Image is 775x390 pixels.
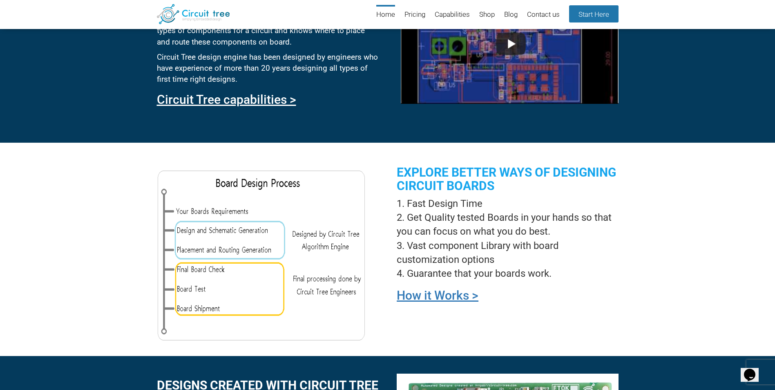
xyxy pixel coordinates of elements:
li: Vast component Library with board customization options [397,239,618,267]
p: Circuit Tree design engine has been designed by engineers who have experience of more than 20 yea... [157,52,378,85]
iframe: chat widget [741,357,767,382]
a: Circuit Tree capabilities > [157,92,296,107]
li: Fast Design Time [397,197,618,211]
a: How it Works > [397,288,478,303]
a: Pricing [404,5,425,25]
a: Blog [504,5,518,25]
a: Capabilities [435,5,470,25]
h2: Explore better ways of designing circuit boards [397,166,618,193]
a: Contact us [527,5,560,25]
li: Guarantee that your boards work. [397,267,618,280]
img: Circuit Tree [157,4,230,24]
a: Start Here [569,5,619,22]
li: Get Quality tested Boards in your hands so that you can focus on what you do best. [397,211,618,239]
a: Home [376,5,395,25]
a: Shop [479,5,495,25]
